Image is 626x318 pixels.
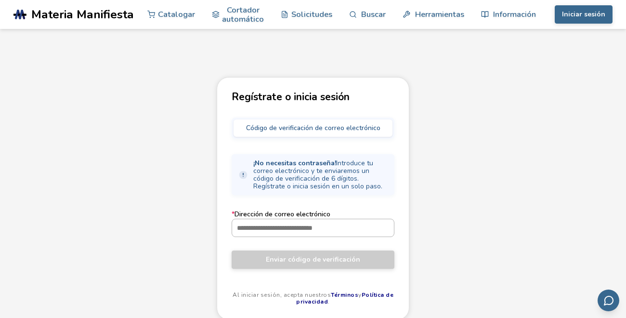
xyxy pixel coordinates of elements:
font: Catalogar [158,9,195,20]
font: . [328,298,330,305]
font: ¡No necesitas contraseña! [253,159,336,168]
button: Iniciar sesión [555,5,613,24]
a: Términos [331,291,358,299]
font: y [358,291,362,299]
a: Política de privacidad [296,291,393,305]
button: Enviar comentarios por correo electrónico [598,290,619,311]
font: Regístrate o inicia sesión [232,90,350,104]
font: Al iniciar sesión, acepta nuestros [233,291,331,299]
font: Iniciar sesión [562,10,605,19]
font: Cortador automático [222,4,264,25]
input: *Dirección de correo electrónico [232,219,394,237]
button: Enviar código de verificación [232,251,394,269]
font: Enviar código de verificación [266,255,360,264]
font: Materia Manifiesta [31,6,134,23]
font: Dirección de correo electrónico [235,210,330,219]
button: Código de verificación de correo electrónico [234,119,392,137]
font: Buscar [361,9,386,20]
font: Introduce tu correo electrónico y te enviaremos un código de verificación de 6 dígitos. Regístrat... [253,159,382,191]
font: Información [493,9,536,20]
font: Código de verificación de correo electrónico [246,123,380,132]
font: Herramientas [415,9,464,20]
font: Solicitudes [291,9,332,20]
